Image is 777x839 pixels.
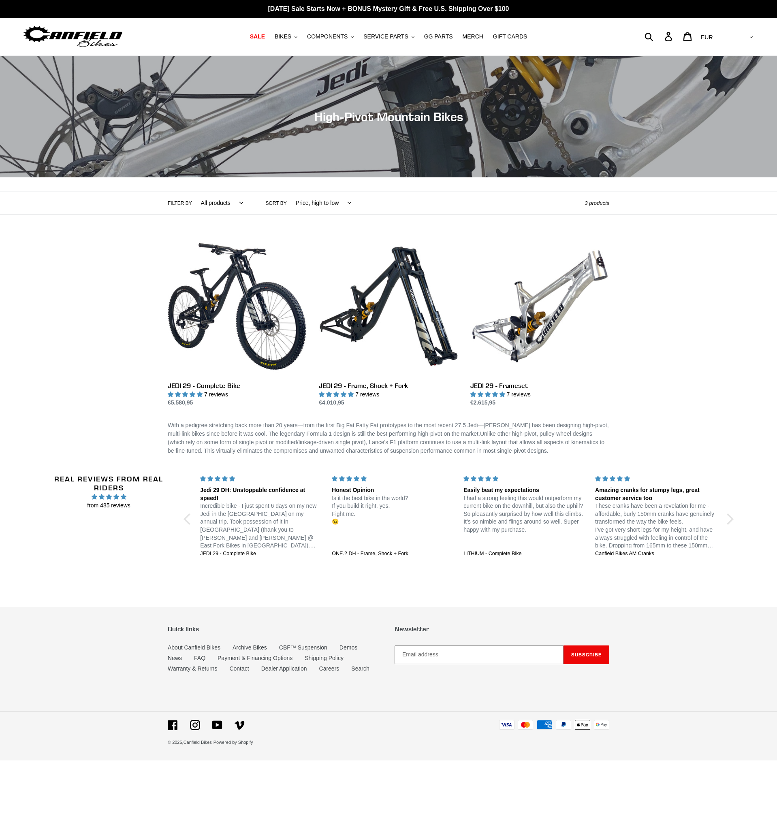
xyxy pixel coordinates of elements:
[303,31,358,42] button: COMPONENTS
[266,200,287,207] label: Sort by
[229,665,249,672] a: Contact
[250,33,265,40] span: SALE
[595,475,717,483] div: 5 stars
[395,625,609,633] p: Newsletter
[168,740,212,745] small: © 2025,
[194,655,205,661] a: FAQ
[307,33,348,40] span: COMPONENTS
[493,33,527,40] span: GIFT CARDS
[571,652,602,658] span: Subscribe
[168,200,192,207] label: Filter by
[184,740,212,745] a: Canfield Bikes
[22,24,124,49] img: Canfield Bikes
[332,475,454,483] div: 5 stars
[246,31,269,42] a: SALE
[279,644,327,651] a: CBF™ Suspension
[275,33,291,40] span: BIKES
[463,494,585,534] p: I had a strong feeling this would outperform my current bike on the downhill, but also the uphill...
[351,665,369,672] a: Search
[168,644,220,651] a: About Canfield Bikes
[459,31,487,42] a: MERCH
[39,492,179,501] span: 4.96 stars
[363,33,408,40] span: SERVICE PARTS
[332,550,454,558] a: ONE.2 DH - Frame, Shock + Fork
[261,665,307,672] a: Dealer Application
[339,644,357,651] a: Demos
[595,502,717,550] p: These cranks have been a revelation for me - affordable, burly 150mm cranks have genuinely transf...
[305,655,344,661] a: Shipping Policy
[314,109,463,124] span: High-Pivot Mountain Bikes
[595,486,717,502] div: Amazing cranks for stumpy legs, great customer service too
[218,655,292,661] a: Payment & Financing Options
[200,486,322,502] div: Jedi 29 DH: Unstoppable confidence at speed!
[332,486,454,494] div: Honest Opinion
[213,740,253,745] a: Powered by Shopify
[168,655,182,661] a: News
[395,645,564,664] input: Email address
[271,31,301,42] button: BIKES
[39,475,179,492] h2: Real Reviews from Real Riders
[420,31,457,42] a: GG PARTS
[168,665,217,672] a: Warranty & Returns
[489,31,532,42] a: GIFT CARDS
[200,475,322,483] div: 5 stars
[595,550,717,558] a: Canfield Bikes AM Cranks
[39,501,179,510] span: from 485 reviews
[585,200,609,206] span: 3 products
[564,645,609,664] button: Subscribe
[168,625,382,633] p: Quick links
[319,665,339,672] a: Careers
[649,28,670,45] input: Search
[168,422,609,454] span: With a pedigree stretching back more than 20 years—from the first Big Fat Fatty Fat prototypes to...
[463,550,585,558] a: LITHIUM - Complete Bike
[200,502,322,550] p: Incredible bike - I just spent 6 days on my new Jedi in the [GEOGRAPHIC_DATA] on my annual trip. ...
[463,33,483,40] span: MERCH
[359,31,418,42] button: SERVICE PARTS
[424,33,453,40] span: GG PARTS
[200,550,322,558] a: JEDI 29 - Complete Bike
[233,644,267,651] a: Archive Bikes
[332,494,454,526] p: Is it the best bike in the world? If you build it right, yes. Fight me. 😉
[463,486,585,494] div: Easily beat my expectations
[463,475,585,483] div: 5 stars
